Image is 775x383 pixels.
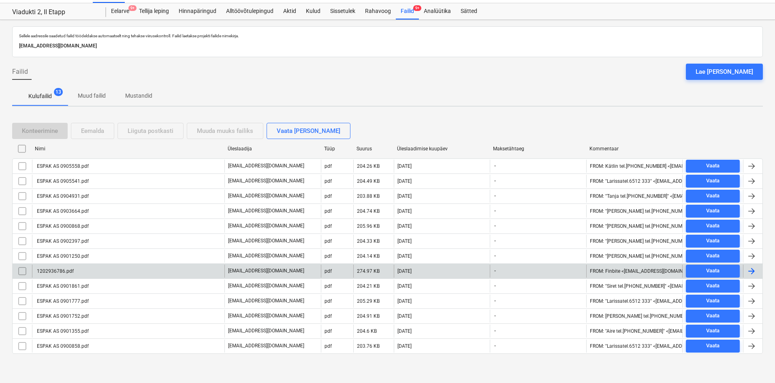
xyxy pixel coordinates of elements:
button: Vaata [686,175,740,188]
div: [DATE] [397,178,412,184]
div: ESPAK AS 0902397.pdf [36,238,89,244]
div: ESPAK AS 0900868.pdf [36,223,89,229]
p: [EMAIL_ADDRESS][DOMAIN_NAME] [228,327,304,334]
span: 9+ [128,5,137,11]
div: ESPAK AS 0905558.pdf [36,163,89,169]
div: Üleslaadija [228,146,318,152]
div: pdf [325,163,332,169]
div: pdf [325,313,332,319]
div: Vaata [706,236,719,246]
div: 203.88 KB [357,193,380,199]
span: - [493,327,497,334]
div: Vaata [706,266,719,276]
p: [EMAIL_ADDRESS][DOMAIN_NAME] [228,312,304,319]
p: [EMAIL_ADDRESS][DOMAIN_NAME] [19,42,756,50]
button: Vaata [686,235,740,248]
div: Vestlusvidin [734,344,775,383]
a: Hinnapäringud [174,3,221,19]
span: Failid [12,67,28,77]
a: Sissetulek [325,3,360,19]
span: - [493,297,497,304]
div: [DATE] [397,253,412,259]
p: Sellele aadressile saadetud failid töödeldakse automaatselt ning tehakse viirusekontroll. Failid ... [19,33,756,39]
div: pdf [325,238,332,244]
div: Eelarve [106,3,134,19]
div: Vaata [PERSON_NAME] [277,126,340,136]
button: Vaata [686,265,740,278]
button: Vaata [686,340,740,353]
div: Kulud [301,3,325,19]
div: Vaata [706,221,719,231]
span: - [493,267,497,274]
div: Vaata [706,206,719,216]
div: 204.6 KB [357,328,377,334]
p: [EMAIL_ADDRESS][DOMAIN_NAME] [228,282,304,289]
button: Vaata [686,190,740,203]
div: Vaata [706,161,719,171]
span: 13 [54,88,63,96]
div: Rahavoog [360,3,396,19]
div: Vaata [706,281,719,291]
div: pdf [325,223,332,229]
div: pdf [325,268,332,274]
button: Lae [PERSON_NAME] [686,64,763,80]
div: 204.74 KB [357,208,380,214]
div: Tüüp [324,146,350,152]
span: - [493,163,497,169]
a: Analüütika [419,3,456,19]
span: - [493,282,497,289]
div: ESPAK AS 0901777.pdf [36,298,89,304]
div: ESPAK AS 0901250.pdf [36,253,89,259]
div: Viadukti 2, II Etapp [12,8,96,17]
div: Alltöövõtulepingud [221,3,278,19]
div: [DATE] [397,223,412,229]
div: pdf [325,178,332,184]
p: Muud failid [78,92,106,100]
div: [DATE] [397,298,412,304]
div: ESPAK AS 0901752.pdf [36,313,89,319]
span: - [493,193,497,199]
span: - [493,238,497,244]
div: Vaata [706,191,719,201]
button: Vaata [686,250,740,263]
div: [DATE] [397,163,412,169]
div: ESPAK AS 0904931.pdf [36,193,89,199]
p: [EMAIL_ADDRESS][DOMAIN_NAME] [228,252,304,259]
button: Vaata [686,280,740,293]
div: Maksetähtaeg [493,146,583,152]
p: [EMAIL_ADDRESS][DOMAIN_NAME] [228,193,304,199]
span: 9+ [413,5,421,11]
div: [DATE] [397,208,412,214]
a: Sätted [456,3,482,19]
div: 204.91 KB [357,313,380,319]
div: [DATE] [397,193,412,199]
div: [DATE] [397,343,412,349]
div: Üleslaadimise kuupäev [397,146,487,152]
a: Aktid [278,3,301,19]
span: - [493,252,497,259]
p: [EMAIL_ADDRESS][DOMAIN_NAME] [228,267,304,274]
div: pdf [325,253,332,259]
div: 205.96 KB [357,223,380,229]
p: [EMAIL_ADDRESS][DOMAIN_NAME] [228,208,304,214]
div: 203.76 KB [357,343,380,349]
a: Eelarve9+ [106,3,134,19]
div: 274.97 KB [357,268,380,274]
p: [EMAIL_ADDRESS][DOMAIN_NAME] [228,238,304,244]
div: 204.21 KB [357,283,380,289]
a: Failid9+ [396,3,419,19]
div: ESPAK AS 0900858.pdf [36,343,89,349]
div: 205.29 KB [357,298,380,304]
div: ESPAK AS 0905541.pdf [36,178,89,184]
div: pdf [325,298,332,304]
div: Vaata [706,296,719,306]
div: Lae [PERSON_NAME] [696,66,753,77]
span: - [493,223,497,229]
p: Mustandid [125,92,152,100]
div: Failid [396,3,419,19]
div: [DATE] [397,283,412,289]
